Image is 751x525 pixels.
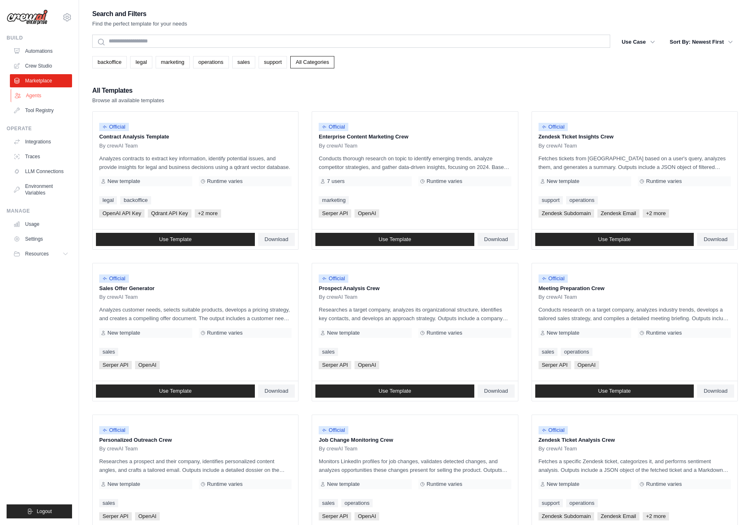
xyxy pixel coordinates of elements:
[646,481,682,487] span: Runtime varies
[92,56,127,68] a: backoffice
[7,504,72,518] button: Logout
[130,56,152,68] a: legal
[539,499,563,507] a: support
[319,143,357,149] span: By crewAI Team
[327,330,359,336] span: New template
[539,209,594,218] span: Zendesk Subdomain
[643,209,669,218] span: +2 more
[10,180,72,199] a: Environment Variables
[319,361,351,369] span: Serper API
[566,196,598,204] a: operations
[99,123,129,131] span: Official
[135,512,160,520] span: OpenAI
[539,196,563,204] a: support
[547,481,579,487] span: New template
[484,236,508,243] span: Download
[319,457,511,474] p: Monitors LinkedIn profiles for job changes, validates detected changes, and analyzes opportunitie...
[10,150,72,163] a: Traces
[232,56,255,68] a: sales
[92,96,164,105] p: Browse all available templates
[427,481,462,487] span: Runtime varies
[99,512,132,520] span: Serper API
[646,178,682,185] span: Runtime varies
[319,294,357,300] span: By crewAI Team
[484,388,508,394] span: Download
[107,178,140,185] span: New template
[265,236,289,243] span: Download
[315,384,474,398] a: Use Template
[646,330,682,336] span: Runtime varies
[319,499,338,507] a: sales
[539,426,568,434] span: Official
[258,233,295,246] a: Download
[539,294,577,300] span: By crewAI Team
[539,143,577,149] span: By crewAI Team
[539,123,568,131] span: Official
[478,384,515,398] a: Download
[319,196,349,204] a: marketing
[539,133,731,141] p: Zendesk Ticket Insights Crew
[11,89,73,102] a: Agents
[10,165,72,178] a: LLM Connections
[99,348,118,356] a: sales
[561,348,592,356] a: operations
[96,233,255,246] a: Use Template
[697,233,734,246] a: Download
[207,178,243,185] span: Runtime varies
[319,305,511,323] p: Researches a target company, analyzes its organizational structure, identifies key contacts, and ...
[327,481,359,487] span: New template
[355,361,379,369] span: OpenAI
[566,499,598,507] a: operations
[99,154,292,171] p: Analyzes contracts to extract key information, identify potential issues, and provide insights fo...
[10,74,72,87] a: Marketplace
[378,236,411,243] span: Use Template
[10,104,72,117] a: Tool Registry
[99,294,138,300] span: By crewAI Team
[539,436,731,444] p: Zendesk Ticket Analysis Crew
[195,209,221,218] span: +2 more
[665,35,738,49] button: Sort By: Newest First
[539,305,731,323] p: Conducts research on a target company, analyzes industry trends, develops a tailored sales strate...
[539,154,731,171] p: Fetches tickets from [GEOGRAPHIC_DATA] based on a user's query, analyzes them, and generates a su...
[290,56,334,68] a: All Categories
[10,218,72,231] a: Usage
[7,125,72,132] div: Operate
[547,330,579,336] span: New template
[7,9,48,25] img: Logo
[319,209,351,218] span: Serper API
[574,361,599,369] span: OpenAI
[99,361,132,369] span: Serper API
[7,35,72,41] div: Build
[597,209,639,218] span: Zendesk Email
[355,512,379,520] span: OpenAI
[99,305,292,323] p: Analyzes customer needs, selects suitable products, develops a pricing strategy, and creates a co...
[539,284,731,293] p: Meeting Preparation Crew
[99,209,145,218] span: OpenAI API Key
[319,274,348,283] span: Official
[99,274,129,283] span: Official
[107,481,140,487] span: New template
[99,499,118,507] a: sales
[135,361,160,369] span: OpenAI
[478,233,515,246] a: Download
[92,8,187,20] h2: Search and Filters
[319,133,511,141] p: Enterprise Content Marketing Crew
[37,508,52,515] span: Logout
[539,361,571,369] span: Serper API
[319,426,348,434] span: Official
[107,330,140,336] span: New template
[539,457,731,474] p: Fetches a specific Zendesk ticket, categorizes it, and performs sentiment analysis. Outputs inclu...
[319,436,511,444] p: Job Change Monitoring Crew
[319,348,338,356] a: sales
[156,56,190,68] a: marketing
[148,209,191,218] span: Qdrant API Key
[159,236,191,243] span: Use Template
[319,123,348,131] span: Official
[704,236,728,243] span: Download
[319,284,511,293] p: Prospect Analysis Crew
[99,457,292,474] p: Researches a prospect and their company, identifies personalized content angles, and crafts a tai...
[597,512,639,520] span: Zendesk Email
[319,154,511,171] p: Conducts thorough research on topic to identify emerging trends, analyze competitor strategies, a...
[92,20,187,28] p: Find the perfect template for your needs
[598,236,631,243] span: Use Template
